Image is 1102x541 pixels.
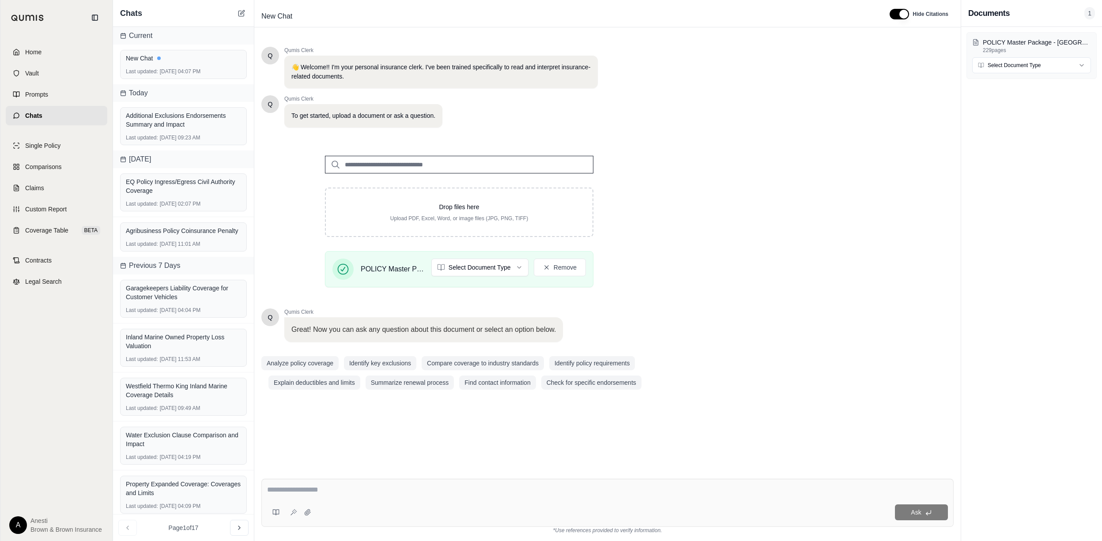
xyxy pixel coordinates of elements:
p: To get started, upload a document or ask a question. [291,111,435,120]
div: [DATE] 09:23 AM [126,134,241,141]
span: Last updated: [126,454,158,461]
span: Legal Search [25,277,62,286]
div: *Use references provided to verify information. [261,527,954,534]
span: Qumis Clerk [284,47,598,54]
button: Remove [534,259,586,276]
h3: Documents [968,7,1010,19]
p: Upload PDF, Excel, Word, or image files (JPG, PNG, TIFF) [340,215,578,222]
span: Ask [911,509,921,516]
div: Garagekeepers Liability Coverage for Customer Vehicles [126,284,241,301]
div: [DATE] 11:01 AM [126,240,241,248]
a: Legal Search [6,272,107,291]
a: Home [6,42,107,62]
span: Qumis Clerk [284,95,442,102]
span: Anesti [30,516,102,525]
div: [DATE] [113,150,254,168]
div: [DATE] 04:19 PM [126,454,241,461]
div: A [9,516,27,534]
p: POLICY Master Package - Greater New York - Nov 2024-2025.pdf [983,38,1091,47]
button: Compare coverage to industry standards [422,356,544,370]
a: Custom Report [6,199,107,219]
button: Identify policy requirements [549,356,635,370]
button: Summarize renewal process [366,376,454,390]
div: Inland Marine Owned Property Loss Valuation [126,333,241,350]
span: Last updated: [126,240,158,248]
p: 👋 Welcome!! I'm your personal insurance clerk. I've been trained specifically to read and interpr... [291,63,591,81]
button: New Chat [236,8,247,19]
span: 1 [1084,7,1095,19]
span: Last updated: [126,503,158,510]
a: Chats [6,106,107,125]
p: 229 pages [983,47,1091,54]
div: [DATE] 04:04 PM [126,307,241,314]
span: Last updated: [126,68,158,75]
span: Hello [268,313,273,322]
div: Edit Title [258,9,879,23]
span: Qumis Clerk [284,308,563,316]
a: Vault [6,64,107,83]
div: [DATE] 09:49 AM [126,405,241,412]
span: Last updated: [126,134,158,141]
a: Contracts [6,251,107,270]
span: Last updated: [126,200,158,207]
a: Prompts [6,85,107,104]
img: Qumis Logo [11,15,44,21]
div: New Chat [126,54,241,63]
span: Last updated: [126,405,158,412]
div: Additional Exclusions Endorsements Summary and Impact [126,111,241,129]
a: Comparisons [6,157,107,177]
div: Current [113,27,254,45]
button: POLICY Master Package - [GEOGRAPHIC_DATA][US_STATE] - Nov [DATE]-[DATE].pdf229pages [972,38,1091,54]
div: Property Expanded Coverage: Coverages and Limits [126,480,241,497]
span: Comparisons [25,162,61,171]
div: EQ Policy Ingress/Egress Civil Authority Coverage [126,177,241,195]
span: Home [25,48,42,56]
span: Coverage Table [25,226,68,235]
div: Water Exclusion Clause Comparison and Impact [126,431,241,448]
span: Chats [25,111,42,120]
div: Agribusiness Policy Coinsurance Penalty [126,226,241,235]
span: Hide Citations [913,11,948,18]
a: Coverage TableBETA [6,221,107,240]
div: [DATE] 04:09 PM [126,503,241,510]
span: Hello [268,100,273,109]
p: Drop files here [340,203,578,211]
span: POLICY Master Package - [GEOGRAPHIC_DATA][US_STATE] - Nov [DATE]-[DATE].pdf [361,264,424,274]
div: [DATE] 04:07 PM [126,68,241,75]
div: Westfield Thermo King Inland Marine Coverage Details [126,382,241,399]
span: New Chat [258,9,296,23]
button: Check for specific endorsements [541,376,642,390]
span: Brown & Brown Insurance [30,525,102,534]
a: Claims [6,178,107,198]
button: Explain deductibles and limits [268,376,360,390]
span: Vault [25,69,39,78]
span: Claims [25,184,44,192]
span: Prompts [25,90,48,99]
p: Great! Now you can ask any question about this document or select an option below. [291,324,556,335]
button: Analyze policy coverage [261,356,339,370]
a: Single Policy [6,136,107,155]
span: Hello [268,51,273,60]
div: Today [113,84,254,102]
span: Chats [120,7,142,19]
div: Previous 7 Days [113,257,254,274]
button: Collapse sidebar [88,11,102,25]
span: Contracts [25,256,52,265]
span: Page 1 of 17 [169,523,199,532]
span: BETA [82,226,100,235]
div: [DATE] 11:53 AM [126,356,241,363]
span: Last updated: [126,356,158,363]
span: Last updated: [126,307,158,314]
button: Find contact information [459,376,536,390]
button: Identify key exclusions [344,356,416,370]
button: Ask [895,504,948,520]
span: Single Policy [25,141,60,150]
span: Custom Report [25,205,67,214]
div: [DATE] 02:07 PM [126,200,241,207]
